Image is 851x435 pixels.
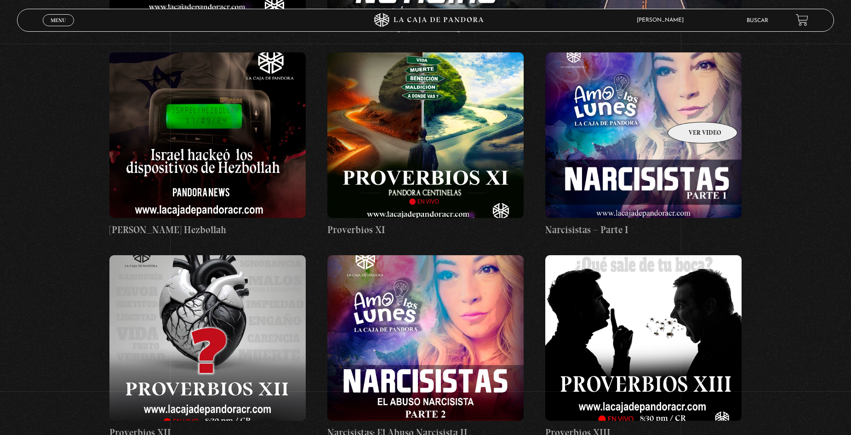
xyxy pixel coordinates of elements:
a: Proverbios XI [327,52,523,237]
a: Buscar [747,18,768,23]
h4: Narcisistas – Parte I [545,223,741,237]
a: View your shopping cart [796,14,808,26]
span: [PERSON_NAME] [632,17,693,23]
span: Menu [51,17,66,23]
a: Narcisistas – Parte I [545,52,741,237]
span: Cerrar [47,25,69,32]
a: [PERSON_NAME] Hezbollah [109,52,305,237]
h4: [PERSON_NAME] Hezbollah [109,223,305,237]
h4: Proverbios XI [327,223,523,237]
